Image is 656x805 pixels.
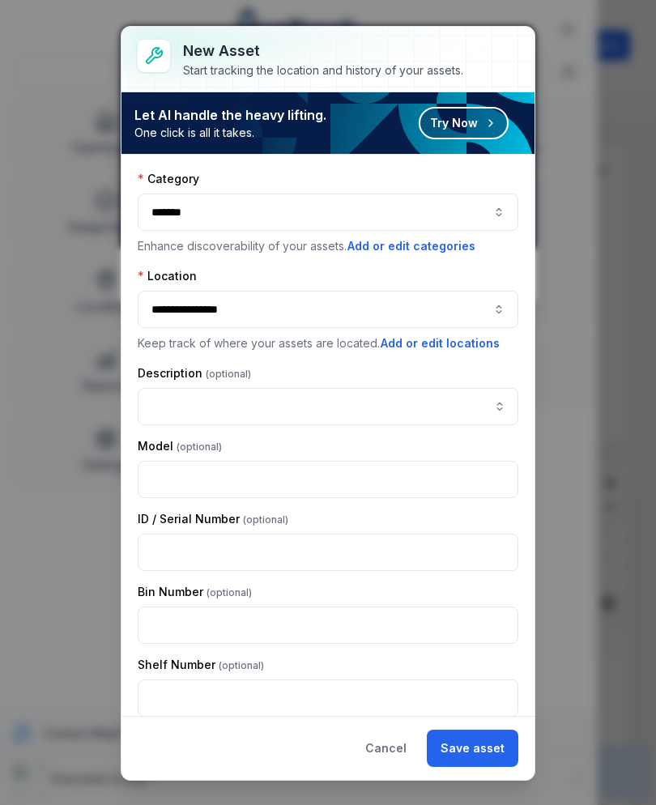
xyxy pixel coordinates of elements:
[183,40,463,62] h3: New asset
[138,237,518,255] p: Enhance discoverability of your assets.
[138,388,518,425] input: asset-add:description-label
[183,62,463,79] div: Start tracking the location and history of your assets.
[138,511,288,527] label: ID / Serial Number
[427,730,518,767] button: Save asset
[138,365,251,381] label: Description
[419,107,509,139] button: Try Now
[138,438,222,454] label: Model
[134,105,326,125] strong: Let AI handle the heavy lifting.
[380,334,501,352] button: Add or edit locations
[351,730,420,767] button: Cancel
[347,237,476,255] button: Add or edit categories
[138,268,197,284] label: Location
[134,125,326,141] span: One click is all it takes.
[138,584,252,600] label: Bin Number
[138,171,199,187] label: Category
[138,657,264,673] label: Shelf Number
[138,334,518,352] p: Keep track of where your assets are located.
